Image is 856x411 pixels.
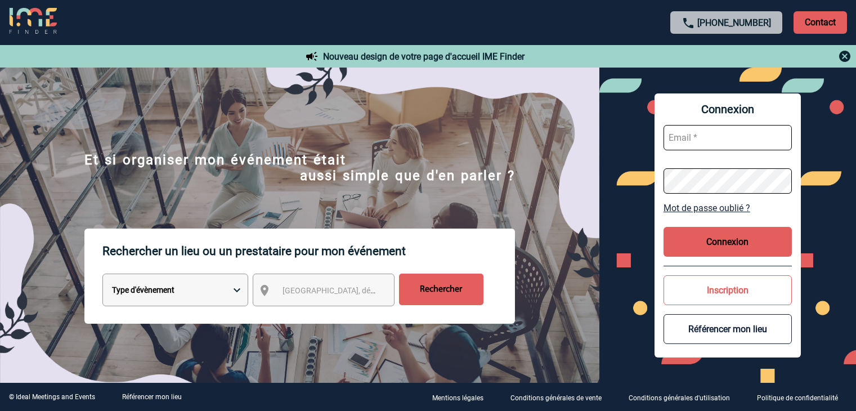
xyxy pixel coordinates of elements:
input: Email * [664,125,792,150]
div: © Ideal Meetings and Events [9,393,95,401]
a: Politique de confidentialité [748,392,856,403]
img: call-24-px.png [682,16,695,30]
p: Rechercher un lieu ou un prestataire pour mon événement [102,229,515,274]
p: Mentions légales [432,394,483,402]
p: Conditions générales d'utilisation [629,394,730,402]
a: Conditions générales d'utilisation [620,392,748,403]
button: Inscription [664,275,792,305]
a: Mentions légales [423,392,501,403]
span: Connexion [664,102,792,116]
button: Référencer mon lieu [664,314,792,344]
a: Référencer mon lieu [122,393,182,401]
a: Conditions générales de vente [501,392,620,403]
a: Mot de passe oublié ? [664,203,792,213]
button: Connexion [664,227,792,257]
span: [GEOGRAPHIC_DATA], département, région... [283,286,439,295]
a: [PHONE_NUMBER] [697,17,771,28]
p: Conditions générales de vente [510,394,602,402]
p: Contact [794,11,847,34]
input: Rechercher [399,274,483,305]
p: Politique de confidentialité [757,394,838,402]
